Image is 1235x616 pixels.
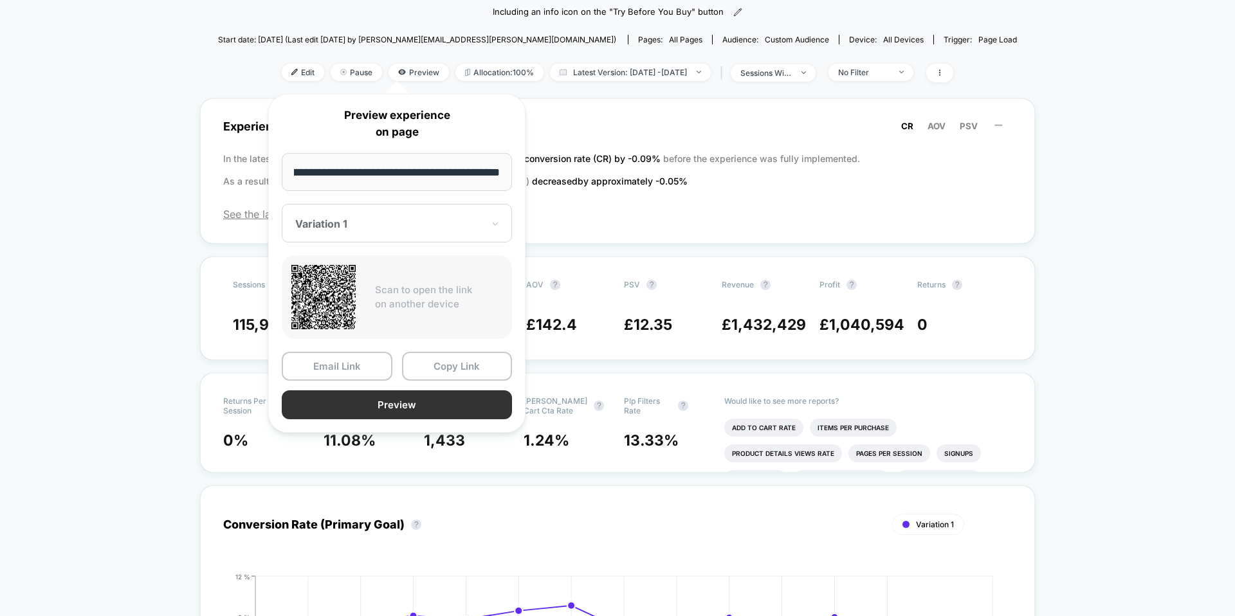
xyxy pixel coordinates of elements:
span: all pages [669,35,702,44]
img: edit [291,69,298,75]
span: 0 % [223,431,248,449]
span: Latest Version: [DATE] - [DATE] [550,64,711,81]
img: rebalance [465,69,470,76]
span: Start date: [DATE] (Last edit [DATE] by [PERSON_NAME][EMAIL_ADDRESS][PERSON_NAME][DOMAIN_NAME]) [218,35,616,44]
span: Including an info icon on the "Try Before You Buy" button [493,6,724,19]
span: £ [722,316,806,334]
span: £ [819,316,904,334]
span: 12.35 [634,316,672,334]
p: Preview experience on page [282,107,512,140]
tspan: 12 % [235,572,250,580]
p: Scan to open the link on another device [375,283,502,312]
span: Preview [389,64,449,81]
span: PSV [624,280,640,289]
li: Avg Session Duration [794,470,890,488]
img: end [801,71,806,74]
span: 1,433 [424,431,465,449]
div: No Filter [838,68,890,77]
span: 1.24 % [524,431,569,449]
button: AOV [924,120,949,132]
div: Pages: [638,35,702,44]
li: Profit Per Session [896,470,981,488]
span: 1,432,429 [731,316,806,334]
button: ? [550,280,560,290]
li: Product Details Views Rate [724,444,842,462]
span: £ [624,316,672,334]
span: Experience Summary (Conversion Rate) [223,112,1012,141]
span: Edit [282,64,324,81]
span: Pause [331,64,382,81]
button: ? [411,520,421,530]
button: ? [846,280,857,290]
span: Variation 1 [916,520,954,529]
span: PSV [960,121,978,131]
div: Audience: [722,35,829,44]
span: [PERSON_NAME] Cart Cta Rate [524,396,587,415]
span: Plp Filters Rate [624,396,672,415]
button: CR [897,120,917,132]
span: 142.4 [536,316,577,334]
span: Allocation: 100% [455,64,544,81]
li: Signups [937,444,981,462]
button: ? [594,401,604,411]
span: See the latest version of the report [223,208,1012,221]
span: Revenue [722,280,754,289]
span: Page Load [978,35,1017,44]
button: PSV [956,120,982,132]
img: end [697,71,701,73]
button: Preview [282,390,512,419]
span: Returns Per Session [223,396,271,415]
span: all devices [883,35,924,44]
li: Pages Per Session [848,444,930,462]
span: CR [901,121,913,131]
button: ? [646,280,657,290]
span: decreased by approximately -0.05 % [532,176,688,186]
p: In the latest A/B test (run for 40 days), before the experience was fully implemented. As a resul... [223,147,1012,192]
li: Add To Cart Rate [724,419,803,437]
button: ? [678,401,688,411]
span: | [717,64,731,82]
span: Profit [819,280,840,289]
button: ? [760,280,771,290]
button: Email Link [282,352,392,381]
button: ? [952,280,962,290]
div: Trigger: [944,35,1017,44]
li: Items Per Purchase [810,419,897,437]
img: end [340,69,347,75]
span: Sessions [233,280,265,289]
span: 13.33 % [624,431,679,449]
button: Copy Link [402,352,513,381]
img: calendar [560,69,567,75]
li: Signups Rate [724,470,787,488]
span: £ [526,316,577,334]
span: Device: [839,35,933,44]
span: AOV [928,121,946,131]
span: 0 [917,316,928,334]
span: Returns [917,280,946,289]
img: end [899,71,904,73]
span: 11.08 % [324,431,376,449]
p: Would like to see more reports? [724,396,1012,406]
div: sessions with impression [740,68,792,78]
span: Custom Audience [765,35,829,44]
span: 115,969 [233,316,288,334]
span: 1,040,594 [829,316,904,334]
